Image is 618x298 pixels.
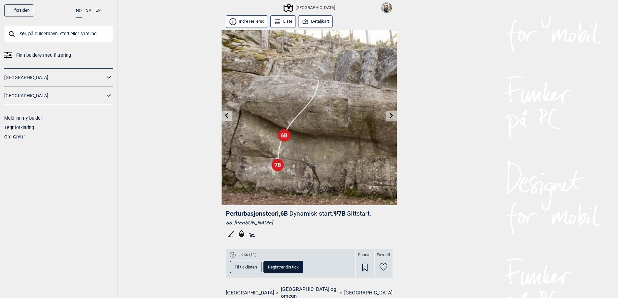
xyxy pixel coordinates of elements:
button: SV [86,4,91,17]
button: Indre Hellerud [226,15,268,28]
a: [GEOGRAPHIC_DATA] [226,290,274,296]
span: Ψ 7B [333,210,371,217]
span: Finn buldere med filtrering [16,51,71,60]
button: EN [95,4,101,17]
span: Registrer din tick [268,265,299,269]
span: Perturbasjonsteori , 6B [226,210,288,217]
button: Til ticklisten [230,261,261,273]
a: [GEOGRAPHIC_DATA] [4,73,105,82]
span: Til ticklisten [235,265,257,269]
a: Tegnforklaring [4,125,34,130]
button: NO [76,4,82,18]
a: [GEOGRAPHIC_DATA] [344,290,393,296]
button: Detaljkart [298,15,333,28]
div: SS: [PERSON_NAME] [226,220,393,226]
span: Ticks (11) [238,252,257,257]
img: Perturbasjonsteori [222,30,397,205]
a: Meld inn ny bulder [4,115,42,121]
input: Søk på buldernavn, sted eller samling [4,25,113,42]
button: Liste [270,15,296,28]
a: [GEOGRAPHIC_DATA] [4,91,105,101]
button: Registrer din tick [263,261,303,273]
a: Til forsiden [4,4,34,17]
a: Finn buldere med filtrering [4,51,113,60]
div: Snarvei [356,249,374,278]
p: Sittstart. [347,210,371,217]
a: Om Gryttr [4,134,25,139]
p: Dynamisk start. [289,210,333,217]
span: Favoritt [377,252,390,258]
div: [GEOGRAPHIC_DATA] [285,4,335,12]
img: 2022 12 09 13 55 02 [381,2,392,13]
